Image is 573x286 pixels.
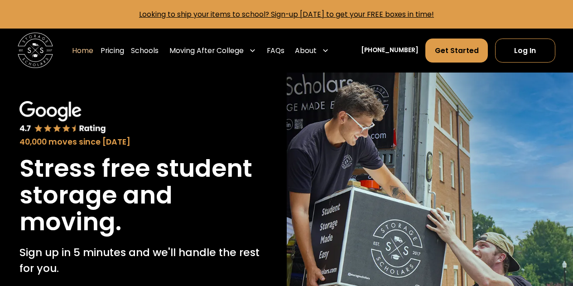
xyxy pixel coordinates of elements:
div: About [291,38,332,63]
a: Get Started [425,39,488,63]
a: [PHONE_NUMBER] [361,46,419,55]
img: Google 4.7 star rating [19,101,106,134]
a: FAQs [267,38,284,63]
img: Storage Scholars main logo [18,33,53,68]
a: home [18,33,53,68]
div: Moving After College [169,45,244,56]
a: Pricing [101,38,124,63]
h1: Stress free student storage and moving. [19,155,267,235]
p: Sign up in 5 minutes and we'll handle the rest for you. [19,244,267,276]
a: Home [72,38,93,63]
div: Moving After College [166,38,260,63]
div: 40,000 moves since [DATE] [19,136,267,148]
a: Log In [495,39,555,63]
a: Looking to ship your items to school? Sign-up [DATE] to get your FREE boxes in time! [139,10,434,19]
a: Schools [131,38,159,63]
div: About [295,45,317,56]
